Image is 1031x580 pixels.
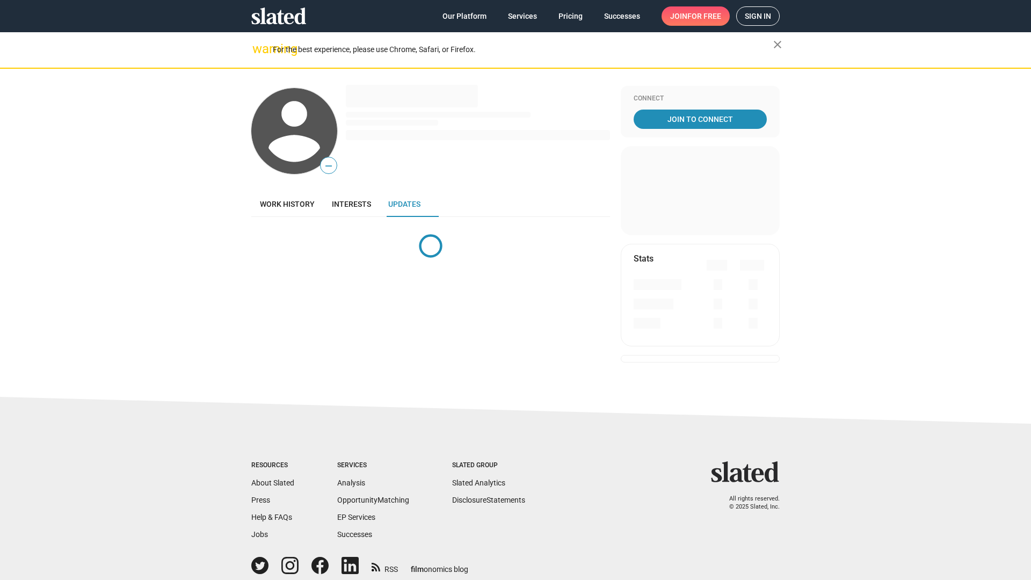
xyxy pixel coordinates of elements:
a: Help & FAQs [251,513,292,521]
div: Slated Group [452,461,525,470]
span: Our Platform [442,6,487,26]
span: film [411,565,424,574]
a: OpportunityMatching [337,496,409,504]
a: Press [251,496,270,504]
a: Work history [251,191,323,217]
a: Interests [323,191,380,217]
a: DisclosureStatements [452,496,525,504]
a: Sign in [736,6,780,26]
a: About Slated [251,479,294,487]
a: RSS [372,558,398,575]
mat-icon: close [771,38,784,51]
a: Slated Analytics [452,479,505,487]
span: Interests [332,200,371,208]
p: All rights reserved. © 2025 Slated, Inc. [718,495,780,511]
a: Join To Connect [634,110,767,129]
span: Join [670,6,721,26]
div: Resources [251,461,294,470]
a: Our Platform [434,6,495,26]
a: Successes [596,6,649,26]
span: Services [508,6,537,26]
div: Services [337,461,409,470]
span: Updates [388,200,420,208]
div: Connect [634,95,767,103]
span: Pricing [558,6,583,26]
a: Services [499,6,546,26]
a: Jobs [251,530,268,539]
a: Analysis [337,479,365,487]
a: Updates [380,191,429,217]
span: — [321,159,337,173]
mat-card-title: Stats [634,253,654,264]
a: filmonomics blog [411,556,468,575]
div: For the best experience, please use Chrome, Safari, or Firefox. [273,42,773,57]
a: Successes [337,530,372,539]
span: for free [687,6,721,26]
a: Pricing [550,6,591,26]
span: Successes [604,6,640,26]
span: Work history [260,200,315,208]
mat-icon: warning [252,42,265,55]
a: EP Services [337,513,375,521]
span: Join To Connect [636,110,765,129]
span: Sign in [745,7,771,25]
a: Joinfor free [662,6,730,26]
